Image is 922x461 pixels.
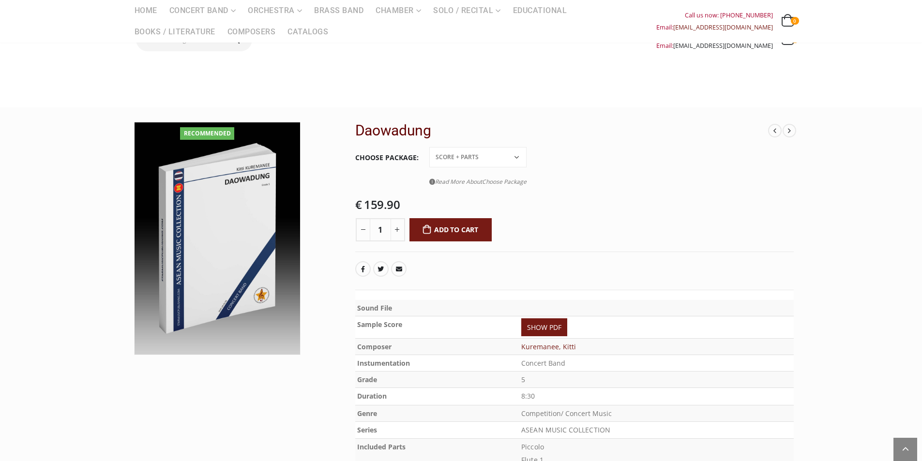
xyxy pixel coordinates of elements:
div: Email: [656,40,773,52]
p: ASEAN MUSIC COLLECTION [521,424,791,437]
td: 5 [519,372,793,388]
b: Included Parts [357,442,406,451]
a: Twitter [373,261,389,277]
button: Add to cart [409,218,492,241]
b: Composer [357,342,392,351]
a: Facebook [355,261,371,277]
b: Grade [357,375,377,384]
button: - [356,218,370,241]
a: Composers [222,21,282,43]
button: + [391,218,405,241]
span: 0 [791,17,799,25]
td: Competition/ Concert Music [519,405,793,421]
div: Recommended [180,127,234,140]
a: Read More AboutChoose Package [429,176,527,188]
a: [EMAIL_ADDRESS][DOMAIN_NAME] [673,42,773,50]
bdi: 159.90 [355,196,400,212]
b: Instumentation [357,358,410,368]
a: SHOW PDF [521,318,567,336]
th: Sample Score [355,316,520,339]
b: Duration [357,391,387,401]
a: Kuremanee, Kitti [521,342,576,351]
td: Concert Band [519,355,793,372]
span: Choose Package [482,178,527,186]
h2: Daowadung [355,122,769,139]
b: Sound File [357,303,392,312]
a: Books / Literature [129,21,221,43]
b: Series [357,425,377,434]
input: Product quantity [370,218,391,241]
label: Choose Package [355,148,419,168]
div: Email: [656,21,773,33]
b: Genre [357,409,377,418]
img: SMP-10-0178 3D [135,122,301,355]
span: € [355,196,362,212]
a: Catalogs [282,21,334,43]
p: 8:30 [521,390,791,403]
div: Call us now: [PHONE_NUMBER] [656,9,773,21]
a: Email [391,261,407,277]
a: [EMAIL_ADDRESS][DOMAIN_NAME] [673,23,773,31]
